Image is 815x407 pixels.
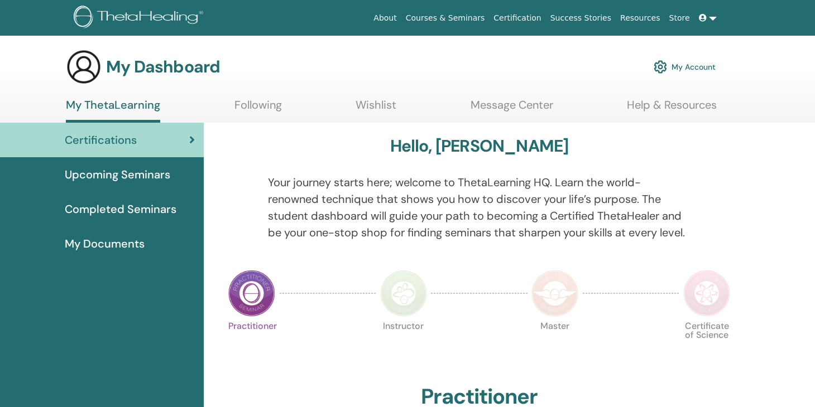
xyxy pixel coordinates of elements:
h3: My Dashboard [106,57,220,77]
a: Message Center [471,98,553,120]
span: Completed Seminars [65,201,176,217]
p: Your journey starts here; welcome to ThetaLearning HQ. Learn the world-renowned technique that sh... [268,174,691,241]
p: Practitioner [228,322,275,369]
a: Wishlist [356,98,396,120]
img: Instructor [380,270,427,317]
a: Store [665,8,694,28]
a: Following [234,98,282,120]
img: cog.svg [654,57,667,76]
a: My Account [654,55,716,79]
span: Upcoming Seminars [65,166,170,183]
a: My ThetaLearning [66,98,160,123]
p: Certificate of Science [683,322,730,369]
img: generic-user-icon.jpg [66,49,102,85]
a: Help & Resources [627,98,717,120]
span: My Documents [65,235,145,252]
a: About [369,8,401,28]
a: Certification [489,8,545,28]
span: Certifications [65,132,137,148]
h3: Hello, [PERSON_NAME] [390,136,569,156]
img: logo.png [74,6,207,31]
a: Success Stories [546,8,616,28]
p: Master [531,322,578,369]
a: Courses & Seminars [401,8,490,28]
img: Certificate of Science [683,270,730,317]
img: Practitioner [228,270,275,317]
a: Resources [616,8,665,28]
img: Master [531,270,578,317]
p: Instructor [380,322,427,369]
